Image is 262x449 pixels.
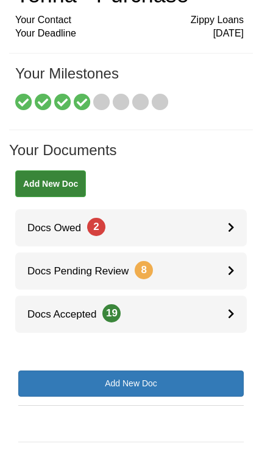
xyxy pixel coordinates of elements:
[135,261,153,279] span: 8
[18,371,244,397] a: Add New Doc
[15,27,244,41] div: Your Deadline
[15,308,121,320] span: Docs Accepted
[15,66,244,94] h1: Your Milestones
[15,252,247,290] a: Docs Pending Review8
[87,218,105,236] span: 2
[9,142,253,170] h1: Your Documents
[213,27,244,41] span: [DATE]
[15,222,105,234] span: Docs Owed
[15,170,86,197] a: Add New Doc
[15,265,153,277] span: Docs Pending Review
[15,209,247,246] a: Docs Owed2
[15,296,247,333] a: Docs Accepted19
[15,13,244,27] div: Your Contact
[191,13,244,27] span: Zippy Loans
[102,304,121,322] span: 19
